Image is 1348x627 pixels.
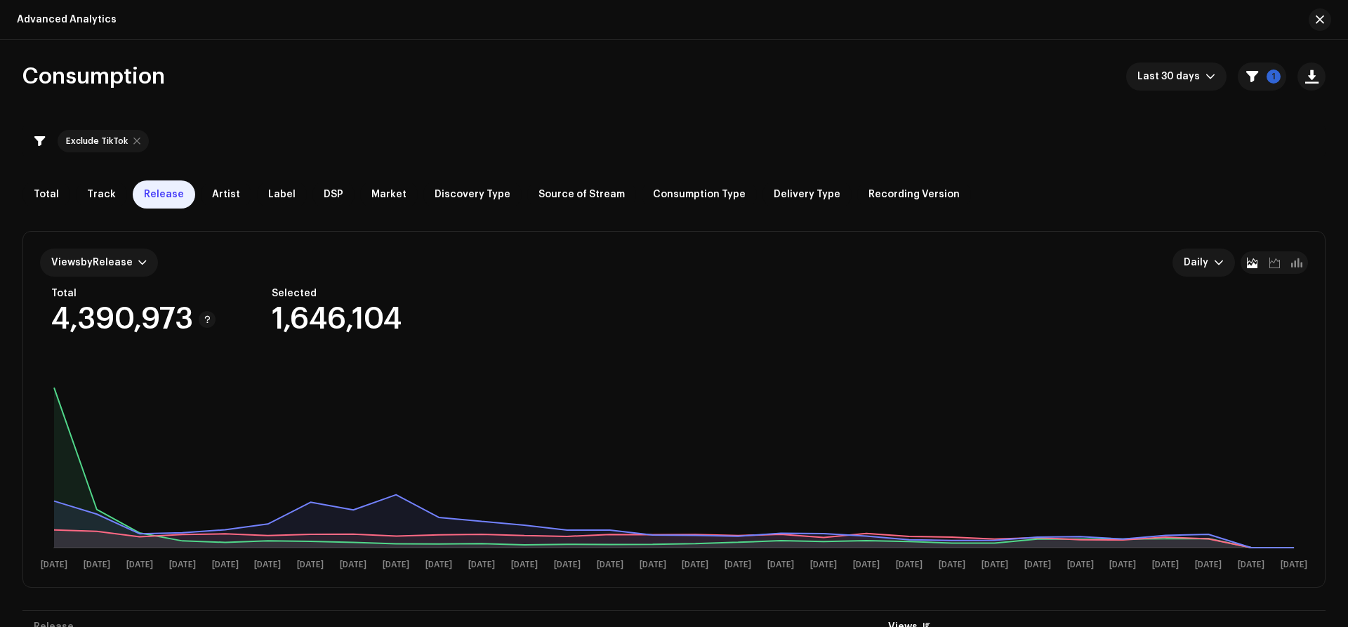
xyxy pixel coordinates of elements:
[212,560,239,569] text: [DATE]
[1281,560,1307,569] text: [DATE]
[1214,249,1224,277] div: dropdown trigger
[1024,560,1051,569] text: [DATE]
[371,189,407,200] span: Market
[597,560,623,569] text: [DATE]
[383,560,409,569] text: [DATE]
[896,560,923,569] text: [DATE]
[1238,62,1286,91] button: 1
[511,560,538,569] text: [DATE]
[1238,560,1264,569] text: [DATE]
[538,189,625,200] span: Source of Stream
[212,189,240,200] span: Artist
[340,560,366,569] text: [DATE]
[1067,560,1094,569] text: [DATE]
[682,560,708,569] text: [DATE]
[468,560,495,569] text: [DATE]
[939,560,965,569] text: [DATE]
[297,560,324,569] text: [DATE]
[774,189,840,200] span: Delivery Type
[268,189,296,200] span: Label
[425,560,452,569] text: [DATE]
[554,560,581,569] text: [DATE]
[640,560,666,569] text: [DATE]
[254,560,281,569] text: [DATE]
[324,189,343,200] span: DSP
[853,560,880,569] text: [DATE]
[810,560,837,569] text: [DATE]
[1137,62,1205,91] span: Last 30 days
[725,560,751,569] text: [DATE]
[435,189,510,200] span: Discovery Type
[982,560,1008,569] text: [DATE]
[1152,560,1179,569] text: [DATE]
[272,288,402,299] div: Selected
[1109,560,1136,569] text: [DATE]
[767,560,794,569] text: [DATE]
[868,189,960,200] span: Recording Version
[1267,70,1281,84] p-badge: 1
[1205,62,1215,91] div: dropdown trigger
[653,189,746,200] span: Consumption Type
[1184,249,1214,277] span: Daily
[1195,560,1222,569] text: [DATE]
